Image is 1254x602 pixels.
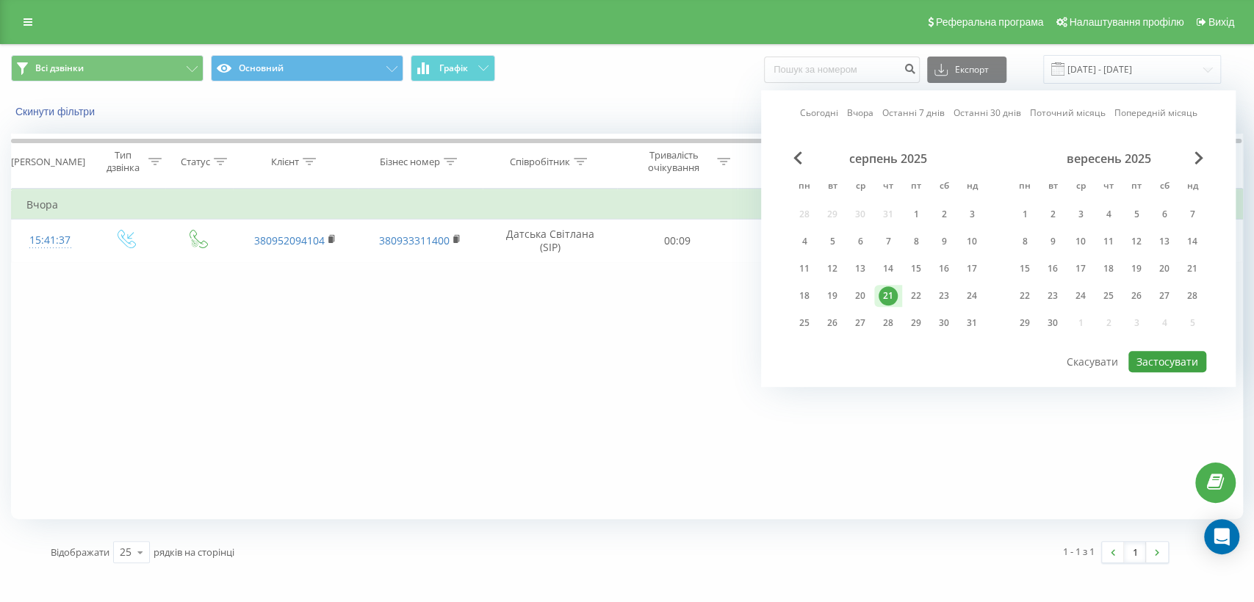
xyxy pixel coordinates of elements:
div: Тип дзвінка [101,149,145,174]
div: 20 [1155,259,1174,278]
div: 1 [1015,205,1034,224]
div: нд 28 вер 2025 р. [1178,285,1206,307]
div: 17 [962,259,981,278]
div: пн 11 серп 2025 р. [790,258,818,280]
div: 3 [1071,205,1090,224]
div: 12 [1127,232,1146,251]
abbr: четвер [1098,176,1120,198]
abbr: п’ятниця [905,176,927,198]
span: Previous Month [793,151,802,164]
abbr: неділя [961,176,983,198]
div: 8 [907,232,926,251]
div: вт 9 вер 2025 р. [1039,231,1067,253]
div: пн 8 вер 2025 р. [1011,231,1039,253]
div: 1 - 1 з 1 [1063,544,1095,559]
div: 29 [907,313,926,333]
div: сб 20 вер 2025 р. [1150,258,1178,280]
div: 25 [795,313,814,333]
div: 4 [795,232,814,251]
div: Статус [181,156,210,168]
div: 17 [1071,259,1090,278]
abbr: понеділок [1014,176,1036,198]
div: 14 [1183,232,1202,251]
a: Останні 30 днів [954,106,1021,120]
div: 22 [907,286,926,305]
div: нд 3 серп 2025 р. [958,203,986,225]
div: нд 31 серп 2025 р. [958,312,986,334]
div: пт 26 вер 2025 р. [1123,285,1150,307]
div: вт 30 вер 2025 р. [1039,312,1067,334]
div: ср 3 вер 2025 р. [1067,203,1095,225]
div: 7 [1183,205,1202,224]
div: вт 19 серп 2025 р. [818,285,846,307]
div: 29 [1015,313,1034,333]
div: сб 23 серп 2025 р. [930,285,958,307]
a: Останні 7 днів [882,106,945,120]
div: сб 27 вер 2025 р. [1150,285,1178,307]
div: чт 28 серп 2025 р. [874,312,902,334]
div: пт 5 вер 2025 р. [1123,203,1150,225]
div: 7 [879,232,898,251]
div: 24 [962,286,981,305]
div: чт 11 вер 2025 р. [1095,231,1123,253]
div: чт 14 серп 2025 р. [874,258,902,280]
td: 00:09 [617,220,738,262]
a: Вчора [847,106,873,120]
div: пт 19 вер 2025 р. [1123,258,1150,280]
span: Відображати [51,545,109,559]
div: 5 [1127,205,1146,224]
div: 2 [1043,205,1062,224]
div: 28 [879,313,898,333]
div: 13 [851,259,870,278]
div: чт 7 серп 2025 р. [874,231,902,253]
div: нд 21 вер 2025 р. [1178,258,1206,280]
div: чт 4 вер 2025 р. [1095,203,1123,225]
abbr: середа [1070,176,1092,198]
div: 2 [934,205,954,224]
div: чт 25 вер 2025 р. [1095,285,1123,307]
div: пт 1 серп 2025 р. [902,203,930,225]
button: Застосувати [1128,351,1206,372]
button: Експорт [927,57,1006,83]
div: нд 7 вер 2025 р. [1178,203,1206,225]
div: 1 [907,205,926,224]
div: ср 10 вер 2025 р. [1067,231,1095,253]
div: 22 [1015,286,1034,305]
div: 9 [1043,232,1062,251]
div: сб 30 серп 2025 р. [930,312,958,334]
div: пн 1 вер 2025 р. [1011,203,1039,225]
div: 26 [823,313,842,333]
div: 26 [1127,286,1146,305]
span: рядків на сторінці [154,545,234,559]
div: 6 [1155,205,1174,224]
div: нд 14 вер 2025 р. [1178,231,1206,253]
div: 25 [1099,286,1118,305]
div: 4 [1099,205,1118,224]
div: 10 [1071,232,1090,251]
div: 27 [851,313,870,333]
div: 10 [962,232,981,251]
div: 24 [1071,286,1090,305]
div: Бізнес номер [380,156,440,168]
div: пн 29 вер 2025 р. [1011,312,1039,334]
div: пн 4 серп 2025 р. [790,231,818,253]
td: 03:25 [738,220,858,262]
div: 19 [823,286,842,305]
abbr: вівторок [821,176,843,198]
div: 20 [851,286,870,305]
div: сб 9 серп 2025 р. [930,231,958,253]
button: Всі дзвінки [11,55,203,81]
div: пт 12 вер 2025 р. [1123,231,1150,253]
div: ср 24 вер 2025 р. [1067,285,1095,307]
div: ср 17 вер 2025 р. [1067,258,1095,280]
div: серпень 2025 [790,151,986,166]
button: Основний [211,55,403,81]
div: сб 6 вер 2025 р. [1150,203,1178,225]
abbr: неділя [1181,176,1203,198]
div: нд 10 серп 2025 р. [958,231,986,253]
span: Налаштування профілю [1069,16,1183,28]
div: 18 [1099,259,1118,278]
div: вт 23 вер 2025 р. [1039,285,1067,307]
abbr: субота [1153,176,1175,198]
div: Співробітник [510,156,570,168]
